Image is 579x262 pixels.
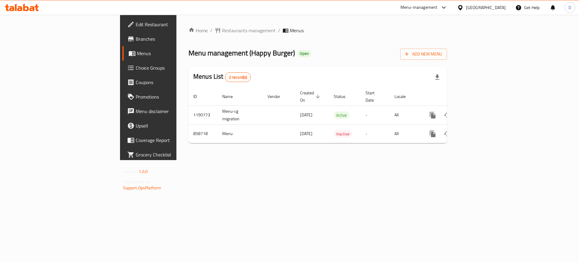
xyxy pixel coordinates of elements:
[136,21,212,28] span: Edit Restaurant
[222,93,241,100] span: Name
[122,147,217,162] a: Grocery Checklist
[193,93,205,100] span: ID
[365,89,382,104] span: Start Date
[334,93,353,100] span: Status
[188,46,295,60] span: Menu management ( Happy Burger )
[122,118,217,133] a: Upsell
[136,93,212,100] span: Promotions
[300,111,312,119] span: [DATE]
[290,27,304,34] span: Menus
[122,61,217,75] a: Choice Groups
[122,133,217,147] a: Coverage Report
[421,87,488,106] th: Actions
[136,79,212,86] span: Coupons
[390,125,421,143] td: All
[430,70,445,84] div: Export file
[426,108,440,122] button: more
[193,72,251,82] h2: Menus List
[122,32,217,46] a: Branches
[136,151,212,158] span: Grocery Checklist
[225,72,251,82] div: Total records count
[222,27,276,34] span: Restaurants management
[426,127,440,141] button: more
[188,87,488,143] table: enhanced table
[225,74,251,80] span: 2 record(s)
[123,178,151,186] span: Get support on:
[466,4,506,11] div: [GEOGRAPHIC_DATA]
[136,137,212,144] span: Coverage Report
[136,108,212,115] span: Menu disclaimer
[123,168,138,175] span: Version:
[122,17,217,32] a: Edit Restaurant
[215,27,276,34] a: Restaurants management
[440,108,454,122] button: Change Status
[361,106,390,125] td: -
[139,168,148,175] span: 1.0.0
[136,35,212,43] span: Branches
[361,125,390,143] td: -
[300,89,322,104] span: Created On
[394,93,413,100] span: Locale
[334,130,352,137] div: Inactive
[568,4,571,11] span: D
[137,50,212,57] span: Menus
[405,50,442,58] span: Add New Menu
[188,27,447,34] nav: breadcrumb
[122,104,217,118] a: Menu disclaimer
[300,130,312,137] span: [DATE]
[267,93,288,100] span: Vendor
[334,131,352,137] span: Inactive
[400,4,438,11] div: Menu-management
[440,127,454,141] button: Change Status
[217,125,263,143] td: Menu
[217,106,263,125] td: Menu-cg migration
[122,90,217,104] a: Promotions
[122,46,217,61] a: Menus
[400,49,447,60] button: Add New Menu
[122,75,217,90] a: Coupons
[297,51,311,56] span: Open
[278,27,280,34] li: /
[136,64,212,71] span: Choice Groups
[390,106,421,125] td: All
[334,112,349,119] span: Active
[297,50,311,57] div: Open
[123,184,161,192] a: Support.OpsPlatform
[136,122,212,129] span: Upsell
